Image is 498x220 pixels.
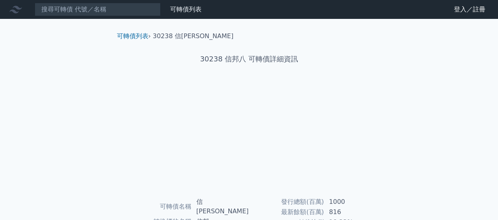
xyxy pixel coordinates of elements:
[324,197,378,207] td: 1000
[153,31,233,41] li: 30238 信[PERSON_NAME]
[117,32,148,40] a: 可轉債列表
[35,3,161,16] input: 搜尋可轉債 代號／名稱
[170,6,202,13] a: 可轉債列表
[117,31,151,41] li: ›
[192,197,249,216] td: 信[PERSON_NAME]
[448,3,492,16] a: 登入／註冊
[249,197,324,207] td: 發行總額(百萬)
[111,54,388,65] h1: 30238 信邦八 可轉債詳細資訊
[120,197,192,216] td: 可轉債名稱
[324,207,378,217] td: 816
[249,207,324,217] td: 最新餘額(百萬)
